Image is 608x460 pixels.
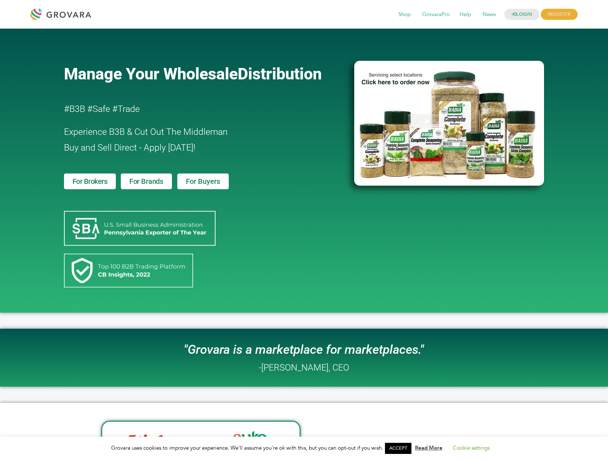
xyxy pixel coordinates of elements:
[64,64,238,83] span: Manage Your Wholesale
[417,8,455,21] span: GrovaraPro
[64,101,313,117] h2: #B3B #Safe #Trade
[64,64,343,83] a: Manage Your WholesaleDistribution
[64,142,196,153] span: Buy and Sell Direct - Apply [DATE]!
[73,178,108,185] span: For Brokers
[186,178,220,185] span: For Buyers
[541,9,578,20] span: REGISTER
[417,11,455,19] a: GrovaraPro
[64,127,228,137] span: Experience B3B & Cut Out The Middleman
[385,443,411,454] a: ACCEPT
[121,173,172,189] a: For Brands
[394,8,416,21] span: Shop
[478,11,501,19] a: News
[259,363,349,372] h2: -[PERSON_NAME], CEO
[453,444,490,451] a: Cookie settings
[415,444,443,451] a: Read More
[111,444,497,451] span: Grovara uses cookies to improve your experience. We'll assume you're ok with this, but you can op...
[184,342,424,357] i: "Grovara is a marketplace for marketplaces."
[478,8,501,21] span: News
[455,11,476,19] a: Help
[64,173,116,189] a: For Brokers
[504,9,539,20] a: LOGIN
[455,8,476,21] span: Help
[238,64,322,83] span: Distribution
[129,178,163,185] span: For Brands
[177,173,229,189] a: For Buyers
[394,11,416,19] a: Shop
